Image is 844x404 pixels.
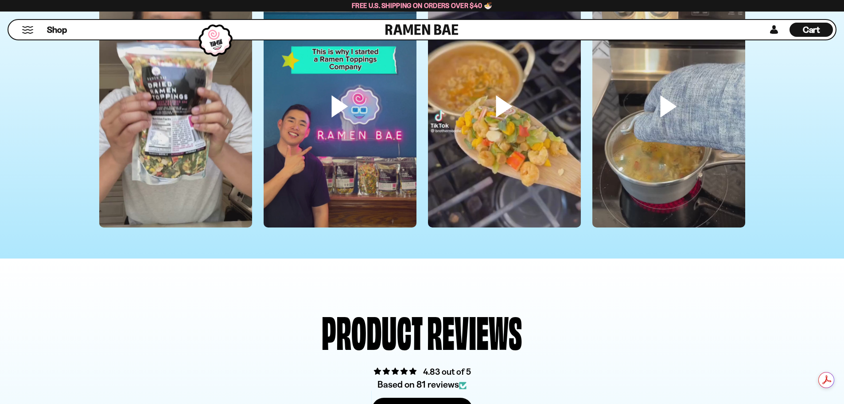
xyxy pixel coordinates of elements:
[47,24,67,36] span: Shop
[427,310,522,352] div: Reviews
[22,26,34,34] button: Mobile Menu Trigger
[352,1,492,10] span: Free U.S. Shipping on Orders over $40 🍜
[373,365,471,378] div: Average rating is 4.83 stars
[790,20,833,39] div: Cart
[47,23,67,37] a: Shop
[423,366,471,377] a: 4.83 out of 5
[322,310,423,352] div: Product
[803,24,820,35] span: Cart
[373,378,471,391] div: Based on 81 reviews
